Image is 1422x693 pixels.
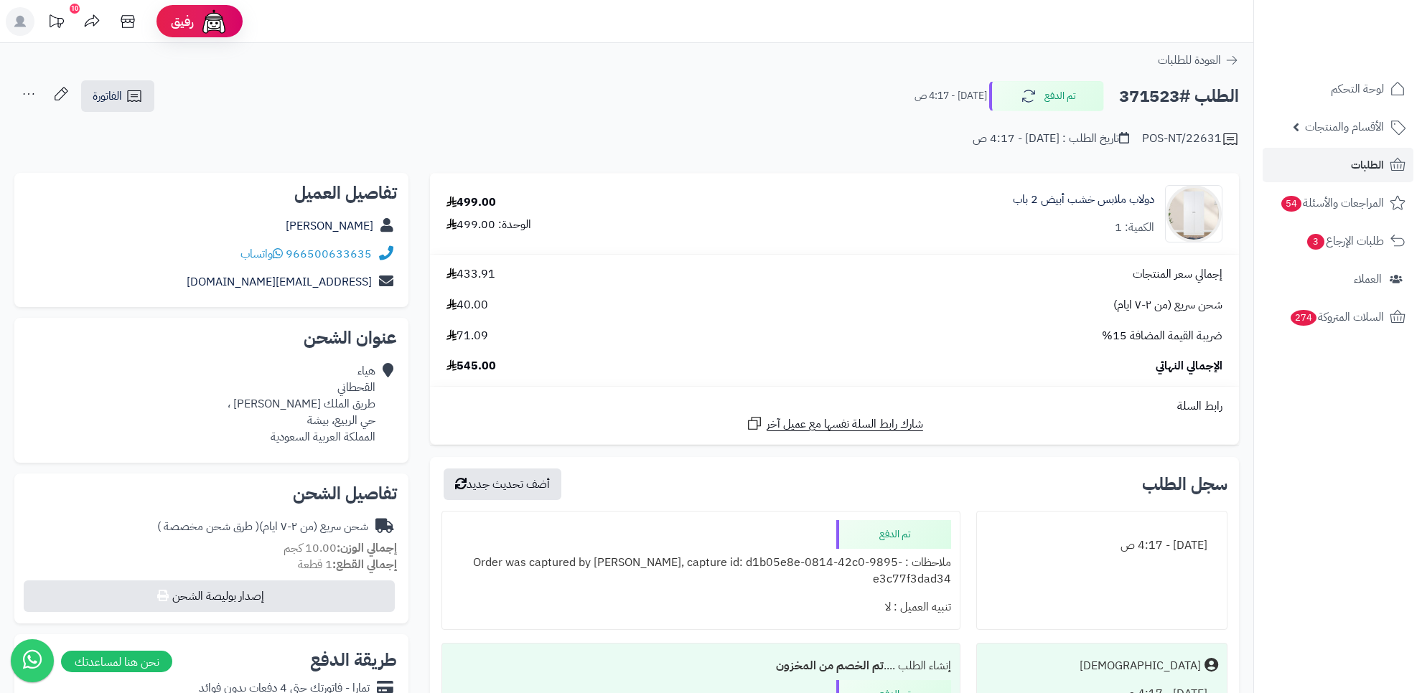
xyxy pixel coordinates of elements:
[451,652,951,680] div: إنشاء الطلب ....
[228,363,375,445] div: هياء القحطاني طريق الملك [PERSON_NAME] ، حي الربيع، بيشة المملكة العربية السعودية
[1263,262,1413,296] a: العملاء
[1289,307,1384,327] span: السلات المتروكة
[1158,52,1221,69] span: العودة للطلبات
[836,520,951,549] div: تم الدفع
[1102,328,1222,344] span: ضريبة القيمة المضافة 15%
[24,580,395,612] button: إصدار بوليصة الشحن
[446,358,496,374] span: 545.00
[284,539,397,557] small: 10.00 كجم
[1263,72,1413,106] a: لوحة التحكم
[38,7,74,39] a: تحديثات المنصة
[93,88,122,105] span: الفاتورة
[1142,476,1227,493] h3: سجل الطلب
[1080,658,1201,674] div: [DEMOGRAPHIC_DATA]
[446,328,488,344] span: 71.09
[986,532,1219,560] div: [DATE] - 4:17 ص
[1331,79,1384,99] span: لوحة التحكم
[973,131,1129,147] div: تاريخ الطلب : [DATE] - 4:17 ص
[767,416,923,433] span: شارك رابط السلة نفسها مع عميل آخر
[187,273,372,291] a: [EMAIL_ADDRESS][DOMAIN_NAME]
[1156,358,1222,374] span: الإجمالي النهائي
[1013,192,1154,208] a: دولاب ملابس خشب أبيض 2 باب
[1166,185,1222,242] img: 1753185754-1-90x90.jpg
[1133,266,1222,283] span: إجمالي سعر المنتجات
[286,245,372,263] a: 966500633635
[1354,269,1382,289] span: العملاء
[1281,196,1301,212] span: 54
[1307,234,1324,250] span: 3
[1305,117,1384,137] span: الأقسام والمنتجات
[1291,310,1316,326] span: 274
[1115,220,1154,236] div: الكمية: 1
[1263,300,1413,334] a: السلات المتروكة274
[776,657,884,674] b: تم الخصم من المخزون
[446,194,496,211] div: 499.00
[1280,193,1384,213] span: المراجعات والأسئلة
[1113,297,1222,313] span: شحن سريع (من ٢-٧ ايام)
[1351,155,1384,175] span: الطلبات
[171,13,194,30] span: رفيق
[451,549,951,593] div: ملاحظات : Order was captured by [PERSON_NAME], capture id: d1b05e8e-0814-42c0-9895-e3c77f3dad34
[1119,82,1239,111] h2: الطلب #371523
[26,184,397,202] h2: تفاصيل العميل
[240,245,283,263] a: واتساب
[446,297,488,313] span: 40.00
[1306,231,1384,251] span: طلبات الإرجاع
[200,7,228,36] img: ai-face.png
[157,519,368,535] div: شحن سريع (من ٢-٧ ايام)
[746,415,923,433] a: شارك رابط السلة نفسها مع عميل آخر
[81,80,154,112] a: الفاتورة
[26,329,397,346] h2: عنوان الشحن
[1263,186,1413,220] a: المراجعات والأسئلة54
[1158,52,1239,69] a: العودة للطلبات
[337,539,397,557] strong: إجمالي الوزن:
[451,593,951,621] div: تنبيه العميل : لا
[444,468,561,500] button: أضف تحديث جديد
[26,485,397,502] h2: تفاصيل الشحن
[1142,131,1239,148] div: POS-NT/22631
[989,81,1104,111] button: تم الدفع
[446,266,495,283] span: 433.91
[436,398,1233,415] div: رابط السلة
[1263,224,1413,258] a: طلبات الإرجاع3
[310,651,397,669] h2: طريقة الدفع
[157,518,259,535] span: ( طرق شحن مخصصة )
[298,556,397,573] small: 1 قطعة
[1263,148,1413,182] a: الطلبات
[70,4,80,14] div: 10
[446,217,531,233] div: الوحدة: 499.00
[915,89,987,103] small: [DATE] - 4:17 ص
[286,217,373,235] a: [PERSON_NAME]
[1324,40,1408,70] img: logo-2.png
[332,556,397,573] strong: إجمالي القطع:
